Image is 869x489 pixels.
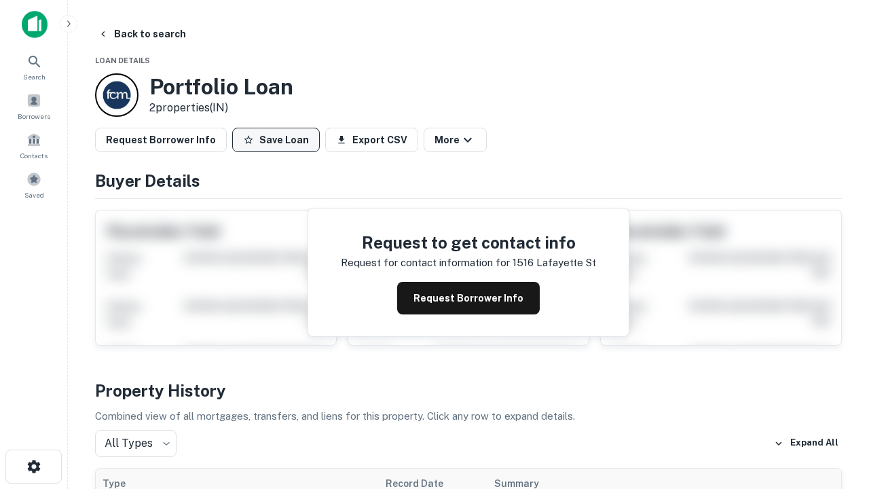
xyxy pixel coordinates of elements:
button: More [424,128,487,152]
p: 1516 lafayette st [513,255,596,271]
a: Borrowers [4,88,64,124]
button: Request Borrower Info [95,128,227,152]
p: 2 properties (IN) [149,100,293,116]
button: Back to search [92,22,191,46]
p: Combined view of all mortgages, transfers, and liens for this property. Click any row to expand d... [95,408,842,424]
img: capitalize-icon.png [22,11,48,38]
span: Search [23,71,45,82]
span: Borrowers [18,111,50,122]
span: Loan Details [95,56,150,65]
button: Save Loan [232,128,320,152]
a: Saved [4,166,64,203]
h4: Request to get contact info [341,230,596,255]
span: Contacts [20,150,48,161]
button: Expand All [771,433,842,454]
h4: Buyer Details [95,168,842,193]
p: Request for contact information for [341,255,510,271]
h3: Portfolio Loan [149,74,293,100]
button: Request Borrower Info [397,282,540,314]
a: Search [4,48,64,85]
button: Export CSV [325,128,418,152]
span: Saved [24,189,44,200]
a: Contacts [4,127,64,164]
iframe: Chat Widget [801,337,869,402]
div: All Types [95,430,177,457]
h4: Property History [95,378,842,403]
